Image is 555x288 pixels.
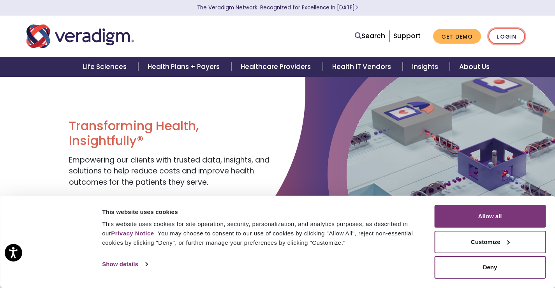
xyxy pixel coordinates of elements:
a: Support [393,31,421,41]
a: Insights [403,57,450,77]
h1: Transforming Health, Insightfully® [69,118,271,148]
div: This website uses cookies for site operation, security, personalization, and analytics purposes, ... [102,219,425,247]
a: Login [488,28,525,44]
a: Health IT Vendors [323,57,403,77]
a: Life Sciences [74,57,138,77]
button: Customize [434,231,546,253]
span: Learn More [355,4,358,11]
div: This website uses cookies [102,207,425,217]
img: Veradigm logo [26,23,134,49]
a: Show details [102,258,147,270]
span: Empowering our clients with trusted data, insights, and solutions to help reduce costs and improv... [69,155,270,187]
button: Allow all [434,205,546,228]
a: Search [355,31,385,41]
a: The Veradigm Network: Recognized for Excellence in [DATE]Learn More [197,4,358,11]
a: Healthcare Providers [231,57,322,77]
a: Get Demo [433,29,481,44]
iframe: Drift Chat Widget [405,232,546,279]
a: Privacy Notice [111,230,154,237]
a: About Us [450,57,499,77]
a: Health Plans + Payers [138,57,231,77]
